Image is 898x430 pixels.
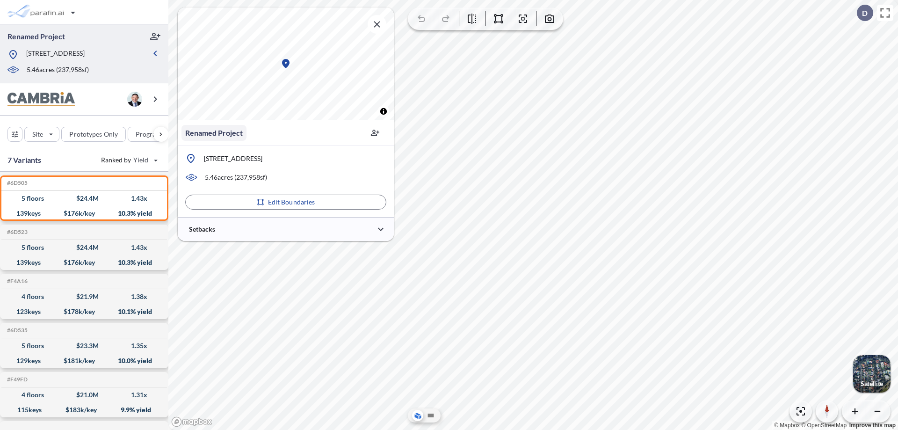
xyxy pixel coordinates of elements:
[862,9,868,17] p: D
[32,130,43,139] p: Site
[849,422,896,429] a: Improve this map
[774,422,800,429] a: Mapbox
[5,278,28,284] h5: Click to copy the code
[853,355,891,393] button: Switcher ImageSatellite
[7,92,75,107] img: BrandImage
[27,65,89,75] p: 5.46 acres ( 237,958 sf)
[127,92,142,107] img: user logo
[205,173,267,182] p: 5.46 acres ( 237,958 sf)
[861,380,883,387] p: Satellite
[268,197,315,207] p: Edit Boundaries
[128,127,178,142] button: Program
[204,154,262,163] p: [STREET_ADDRESS]
[801,422,847,429] a: OpenStreetMap
[7,31,65,42] p: Renamed Project
[171,416,212,427] a: Mapbox homepage
[5,376,28,383] h5: Click to copy the code
[136,130,162,139] p: Program
[378,106,389,117] button: Toggle attribution
[853,355,891,393] img: Switcher Image
[189,225,215,234] p: Setbacks
[185,195,386,210] button: Edit Boundaries
[5,327,28,334] h5: Click to copy the code
[178,7,394,120] canvas: Map
[425,410,436,421] button: Site Plan
[133,155,149,165] span: Yield
[381,106,386,117] span: Toggle attribution
[94,153,164,168] button: Ranked by Yield
[185,127,243,138] p: Renamed Project
[26,49,85,60] p: [STREET_ADDRESS]
[5,180,28,186] h5: Click to copy the code
[5,229,28,235] h5: Click to copy the code
[280,58,291,69] div: Map marker
[24,127,59,142] button: Site
[69,130,118,139] p: Prototypes Only
[7,154,42,166] p: 7 Variants
[412,410,423,421] button: Aerial View
[61,127,126,142] button: Prototypes Only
